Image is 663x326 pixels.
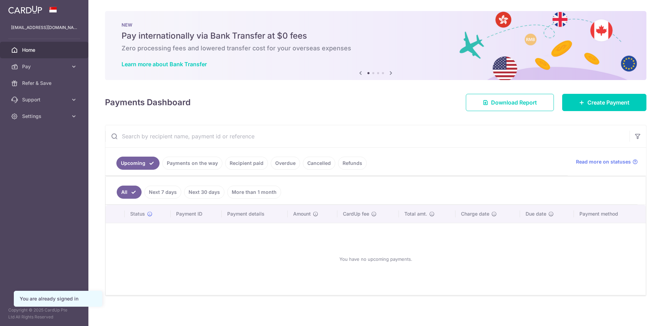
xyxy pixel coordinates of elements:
a: Read more on statuses [576,158,638,165]
a: Learn more about Bank Transfer [122,61,207,68]
a: Next 7 days [144,186,181,199]
img: CardUp [8,6,42,14]
a: Refunds [338,157,367,170]
span: CardUp fee [343,210,369,217]
a: Download Report [466,94,554,111]
span: Pay [22,63,68,70]
span: Total amt. [404,210,427,217]
a: Cancelled [303,157,335,170]
h6: Zero processing fees and lowered transfer cost for your overseas expenses [122,44,630,52]
span: Status [130,210,145,217]
th: Payment ID [171,205,222,223]
span: Support [22,96,68,103]
span: Create Payment [587,98,630,107]
a: Recipient paid [225,157,268,170]
input: Search by recipient name, payment id or reference [105,125,630,147]
div: You are already signed in [20,295,96,302]
span: Refer & Save [22,80,68,87]
a: Create Payment [562,94,646,111]
a: More than 1 month [227,186,281,199]
span: Amount [293,210,311,217]
h5: Pay internationally via Bank Transfer at $0 fees [122,30,630,41]
a: All [117,186,142,199]
a: Next 30 days [184,186,224,199]
th: Payment details [222,205,288,223]
span: Due date [526,210,546,217]
span: Download Report [491,98,537,107]
a: Upcoming [116,157,160,170]
a: Payments on the way [162,157,222,170]
span: Settings [22,113,68,120]
h4: Payments Dashboard [105,96,191,109]
a: Overdue [271,157,300,170]
p: NEW [122,22,630,28]
span: Read more on statuses [576,158,631,165]
span: Charge date [461,210,489,217]
p: [EMAIL_ADDRESS][DOMAIN_NAME] [11,24,77,31]
th: Payment method [574,205,646,223]
img: Bank transfer banner [105,11,646,80]
div: You have no upcoming payments. [114,229,637,289]
span: Home [22,47,68,53]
